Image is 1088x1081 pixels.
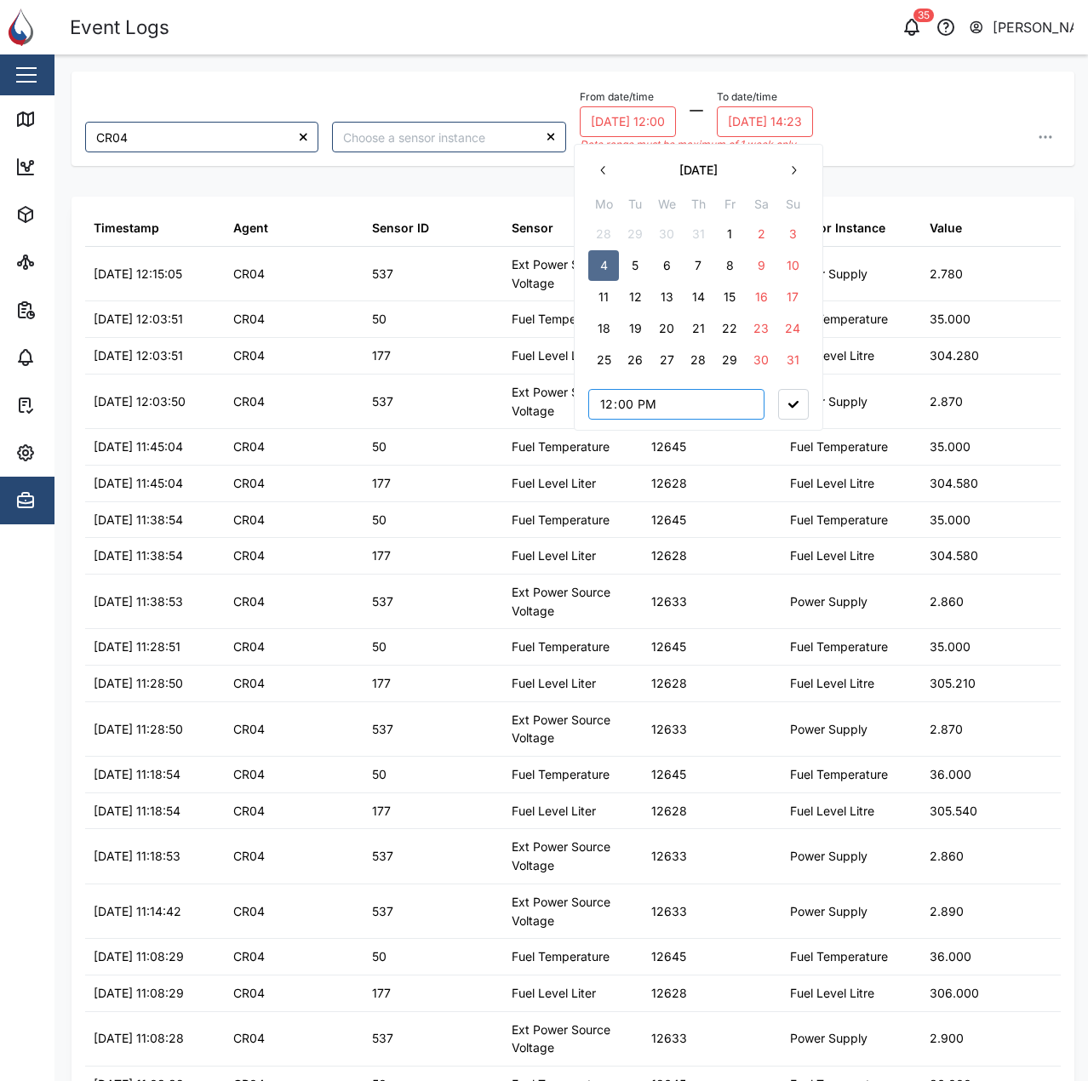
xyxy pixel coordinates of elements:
[85,122,318,152] input: Choose an agent
[233,392,265,411] div: CR04
[651,345,682,375] button: 27 August 2025
[233,438,265,456] div: CR04
[372,720,393,739] div: 537
[777,194,809,219] th: Su
[588,282,619,312] button: 11 August 2025
[746,282,776,312] button: 16 August 2025
[44,253,85,272] div: Sites
[930,1029,964,1048] div: 2.900
[913,9,934,22] div: 35
[790,438,888,456] div: Fuel Temperature
[588,219,619,249] button: 28 July 2025
[372,511,387,529] div: 50
[94,474,183,493] div: [DATE] 11:45:04
[94,219,159,237] div: Timestamp
[94,765,180,784] div: [DATE] 11:18:54
[94,511,183,529] div: [DATE] 11:38:54
[94,592,183,611] div: [DATE] 11:38:53
[930,720,963,739] div: 2.870
[930,310,971,329] div: 35.000
[9,9,46,46] img: Main Logo
[930,802,977,821] div: 305.540
[580,137,813,153] div: Date range must be maximum of 1 week only
[683,194,714,219] th: Th
[588,313,619,344] button: 18 August 2025
[512,947,610,966] div: Fuel Temperature
[233,346,265,365] div: CR04
[588,250,619,281] button: 4 August 2025
[233,511,265,529] div: CR04
[683,313,713,344] button: 21 August 2025
[930,392,963,411] div: 2.870
[651,847,687,866] div: 12633
[651,1029,687,1048] div: 12633
[651,984,687,1003] div: 12628
[44,491,94,510] div: Admin
[790,392,868,411] div: Power Supply
[233,1029,265,1048] div: CR04
[512,838,634,874] div: Ext Power Source Voltage
[790,310,888,329] div: Fuel Temperature
[94,947,184,966] div: [DATE] 11:08:29
[777,345,808,375] button: 31 August 2025
[651,282,682,312] button: 13 August 2025
[372,310,387,329] div: 50
[44,348,97,367] div: Alarms
[993,17,1074,38] div: [PERSON_NAME]
[94,546,183,565] div: [DATE] 11:38:54
[233,947,265,966] div: CR04
[94,392,186,411] div: [DATE] 12:03:50
[651,802,687,821] div: 12628
[930,265,963,283] div: 2.780
[619,155,778,186] button: [DATE]
[94,438,183,456] div: [DATE] 11:45:04
[233,219,268,237] div: Agent
[790,265,868,283] div: Power Supply
[683,345,713,375] button: 28 August 2025
[372,902,393,921] div: 537
[94,720,183,739] div: [DATE] 11:28:50
[233,546,265,565] div: CR04
[790,847,868,866] div: Power Supply
[790,984,874,1003] div: Fuel Level Litre
[372,947,387,966] div: 50
[512,511,610,529] div: Fuel Temperature
[930,947,971,966] div: 36.000
[233,265,265,283] div: CR04
[651,638,686,656] div: 12645
[233,765,265,784] div: CR04
[714,313,745,344] button: 22 August 2025
[233,720,265,739] div: CR04
[512,984,596,1003] div: Fuel Level Liter
[930,984,979,1003] div: 306.000
[790,474,874,493] div: Fuel Level Litre
[512,638,610,656] div: Fuel Temperature
[372,674,391,693] div: 177
[968,15,1074,39] button: [PERSON_NAME]
[372,592,393,611] div: 537
[233,474,265,493] div: CR04
[790,947,888,966] div: Fuel Temperature
[233,847,265,866] div: CR04
[790,346,874,365] div: Fuel Level Litre
[777,219,808,249] button: 3 August 2025
[651,592,687,611] div: 12633
[651,720,687,739] div: 12633
[512,1021,634,1057] div: Ext Power Source Voltage
[717,91,777,103] label: To date/time
[44,205,97,224] div: Assets
[790,592,868,611] div: Power Supply
[683,282,713,312] button: 14 August 2025
[372,847,393,866] div: 537
[512,255,634,292] div: Ext Power Source Voltage
[683,219,713,249] button: 31 July 2025
[790,1029,868,1048] div: Power Supply
[651,674,687,693] div: 12628
[512,438,610,456] div: Fuel Temperature
[44,157,121,176] div: Dashboard
[777,282,808,312] button: 17 August 2025
[651,250,682,281] button: 6 August 2025
[233,592,265,611] div: CR04
[372,219,429,237] div: Sensor ID
[233,802,265,821] div: CR04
